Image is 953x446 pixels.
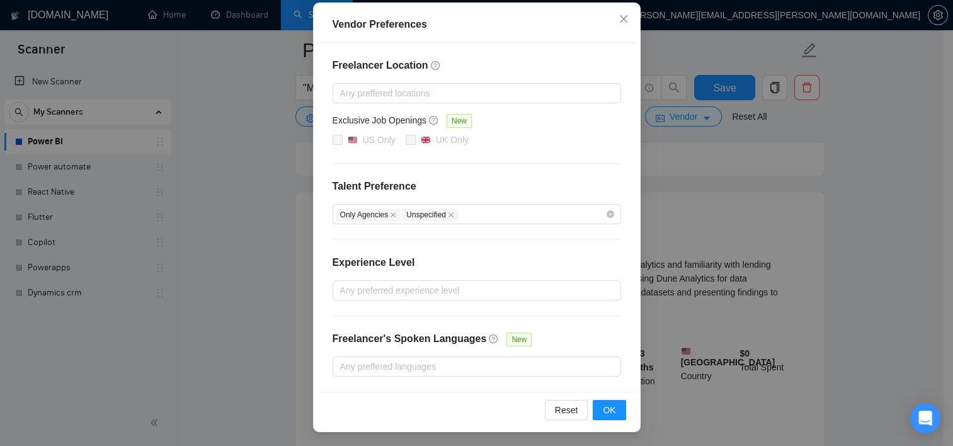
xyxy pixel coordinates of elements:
span: New [447,114,472,128]
button: Reset [545,400,588,420]
span: question-circle [431,60,441,71]
span: question-circle [429,115,439,125]
div: US Only [363,133,396,147]
span: New [506,333,532,346]
span: close-circle [607,210,614,218]
span: Unspecified [402,209,459,222]
span: Only Agencies [336,209,401,222]
button: OK [593,400,625,420]
div: UK Only [436,133,469,147]
span: question-circle [489,334,499,344]
button: Close [607,3,641,37]
span: close [619,14,629,24]
span: Reset [555,403,578,417]
h4: Talent Preference [333,179,621,194]
h4: Freelancer Location [333,58,621,73]
span: close [390,212,396,218]
img: 🇺🇸 [348,135,357,144]
h4: Freelancer's Spoken Languages [333,331,487,346]
div: Open Intercom Messenger [910,403,940,433]
span: close [448,212,454,218]
h4: Experience Level [333,255,415,270]
img: 🇬🇧 [421,135,430,144]
div: Vendor Preferences [333,17,621,32]
h5: Exclusive Job Openings [333,113,426,127]
span: OK [603,403,615,417]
